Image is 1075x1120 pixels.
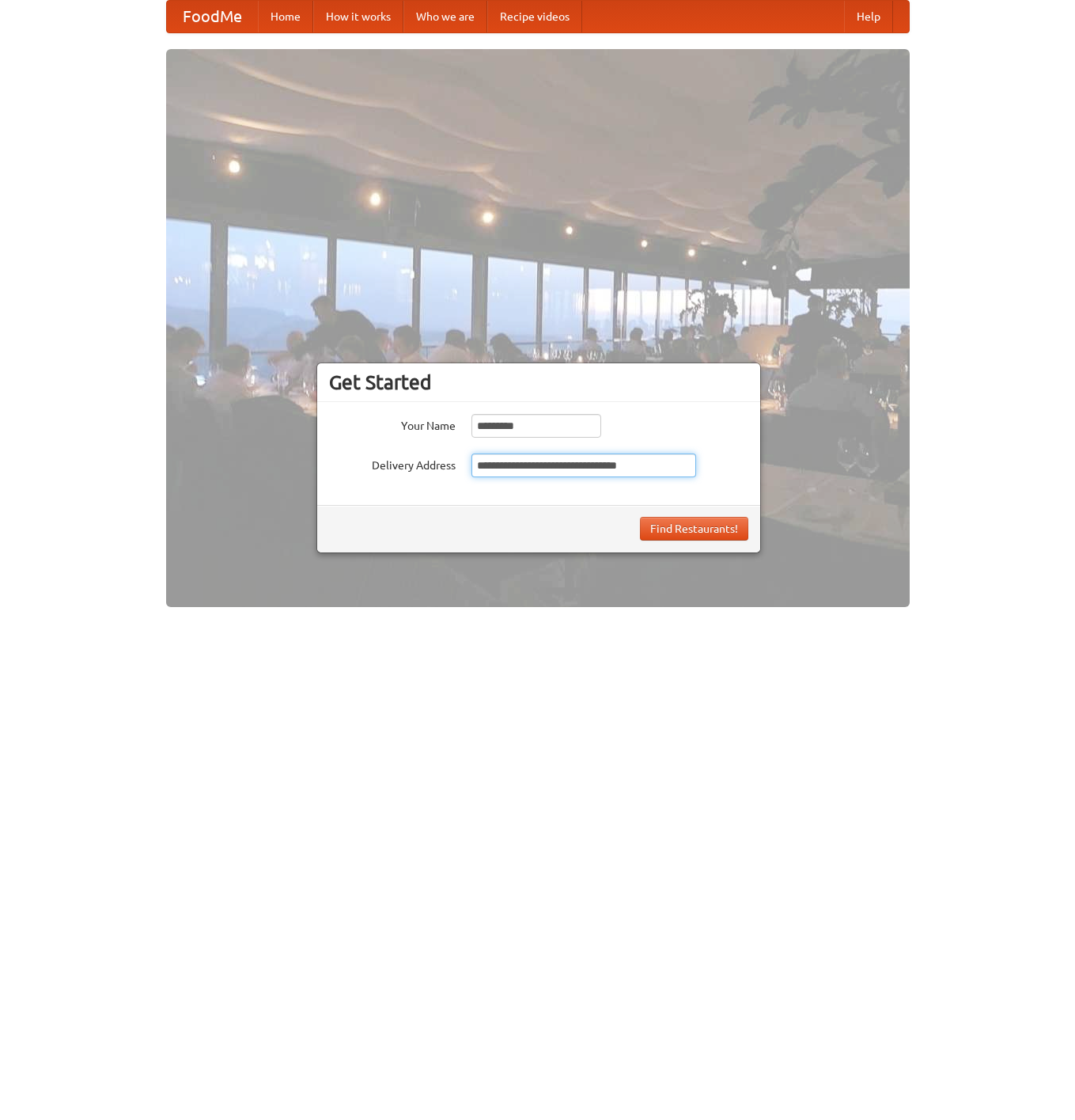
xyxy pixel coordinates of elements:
a: How it works [313,1,403,32]
label: Delivery Address [329,454,456,473]
a: Who we are [403,1,487,32]
a: FoodMe [167,1,258,32]
a: Home [258,1,313,32]
h3: Get Started [329,370,748,394]
button: Find Restaurants! [640,517,748,541]
a: Recipe videos [487,1,582,32]
label: Your Name [329,414,456,434]
a: Help [844,1,893,32]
